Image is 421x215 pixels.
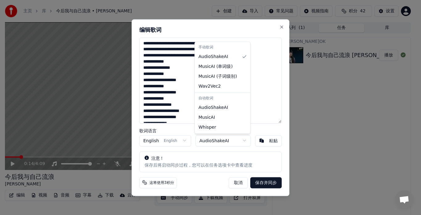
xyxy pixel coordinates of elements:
div: 手动歌词 [196,43,249,52]
span: AudioShakeAI [198,54,228,60]
span: MusicAI [198,114,215,121]
span: MusicAI ( 单词级 ) [198,64,233,70]
span: Wav2Vec2 [198,83,221,89]
span: Whisper [198,124,216,130]
span: AudioShakeAI [198,105,228,111]
span: MusicAI ( 子词级别 ) [198,73,237,80]
div: 自动歌词 [196,94,249,103]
